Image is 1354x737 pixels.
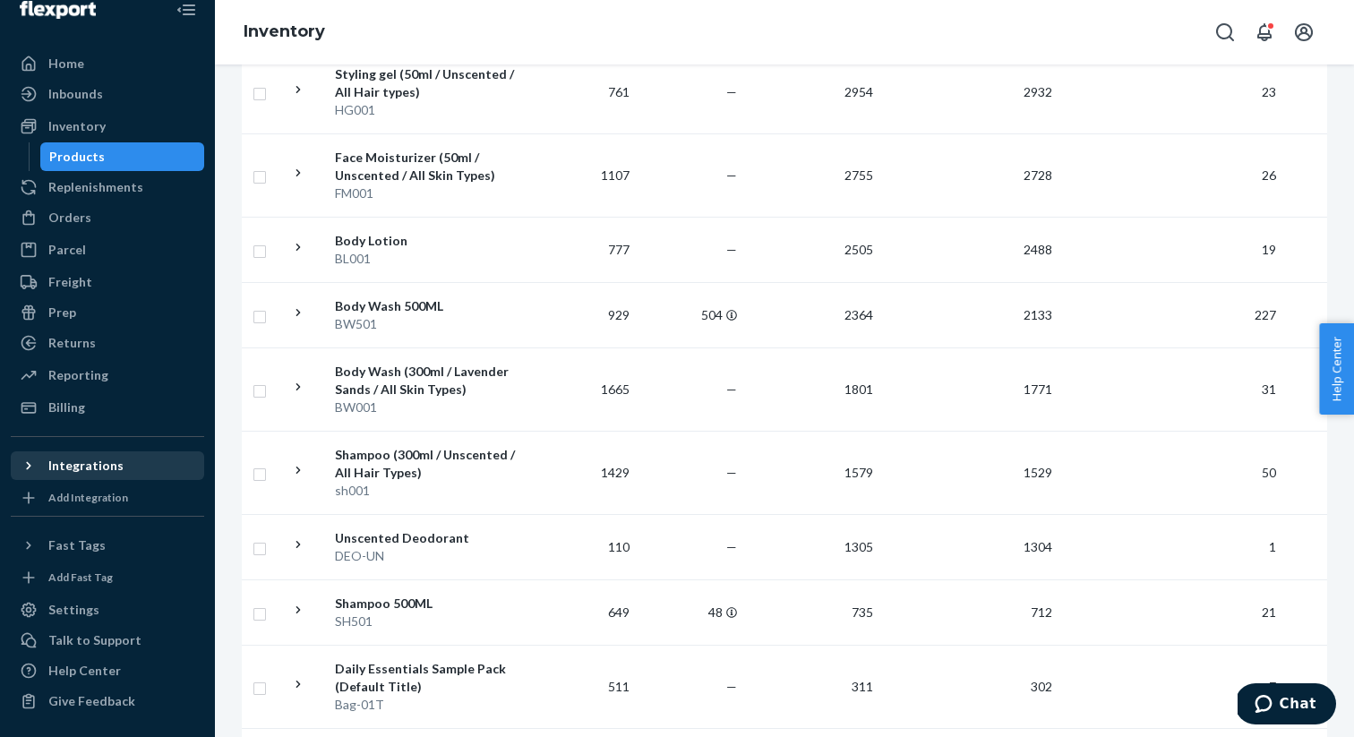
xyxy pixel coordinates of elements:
div: Billing [48,398,85,416]
div: Prep [48,304,76,321]
a: Home [11,49,204,78]
a: Billing [11,393,204,422]
div: Add Integration [48,490,128,505]
span: 735 [844,604,880,620]
div: Returns [48,334,96,352]
iframe: Opens a widget where you can chat to one of our agents [1238,683,1336,728]
a: Freight [11,268,204,296]
td: 649 [529,579,637,645]
td: 511 [529,645,637,728]
span: 7 [1262,679,1283,694]
button: Open notifications [1247,14,1282,50]
div: Body Lotion [335,232,522,250]
button: Integrations [11,451,204,480]
span: 21 [1255,604,1283,620]
div: Bag-01T [335,696,522,714]
span: 2133 [1016,307,1059,322]
div: BW501 [335,315,522,333]
td: 1107 [529,133,637,217]
div: Daily Essentials Sample Pack (Default Title) [335,660,522,696]
div: BL001 [335,250,522,268]
div: Unscented Deodorant [335,529,522,547]
a: Add Integration [11,487,204,509]
button: Talk to Support [11,626,204,655]
span: — [726,242,737,257]
button: Open Search Box [1207,14,1243,50]
img: Flexport logo [20,1,96,19]
div: Freight [48,273,92,291]
div: Face Moisturizer (50ml / Unscented / All Skin Types) [335,149,522,184]
div: Reporting [48,366,108,384]
span: 227 [1247,307,1283,322]
span: 31 [1255,381,1283,397]
span: 1304 [1016,539,1059,554]
span: — [726,84,737,99]
ol: breadcrumbs [229,6,339,58]
div: Home [48,55,84,73]
div: Give Feedback [48,692,135,710]
span: 2505 [837,242,880,257]
a: Parcel [11,236,204,264]
div: Inventory [48,117,106,135]
span: 23 [1255,84,1283,99]
div: Add Fast Tag [48,570,113,585]
div: Parcel [48,241,86,259]
span: 26 [1255,167,1283,183]
a: Returns [11,329,204,357]
div: FM001 [335,184,522,202]
td: 48 [637,579,744,645]
span: 2488 [1016,242,1059,257]
span: 1771 [1016,381,1059,397]
div: Inbounds [48,85,103,103]
span: — [726,679,737,694]
a: Orders [11,203,204,232]
div: Orders [48,209,91,227]
a: Replenishments [11,173,204,201]
a: Inventory [244,21,325,41]
td: 504 [637,282,744,347]
span: 2932 [1016,84,1059,99]
a: Help Center [11,656,204,685]
div: Body Wash 500ML [335,297,522,315]
span: 50 [1255,465,1283,480]
span: 1801 [837,381,880,397]
button: Open account menu [1286,14,1322,50]
div: sh001 [335,482,522,500]
span: — [726,381,737,397]
span: — [726,539,737,554]
button: Give Feedback [11,687,204,716]
div: Replenishments [48,178,143,196]
div: Help Center [48,662,121,680]
td: 1665 [529,347,637,431]
div: Styling gel (50ml / Unscented / All Hair types) [335,65,522,101]
div: Integrations [48,457,124,475]
span: 1579 [837,465,880,480]
span: 1 [1262,539,1283,554]
span: 1529 [1016,465,1059,480]
div: BW001 [335,398,522,416]
a: Inventory [11,112,204,141]
span: 712 [1024,604,1059,620]
span: 19 [1255,242,1283,257]
div: DEO-UN [335,547,522,565]
div: Products [49,148,105,166]
span: 311 [844,679,880,694]
div: HG001 [335,101,522,119]
div: Settings [48,601,99,619]
div: SH501 [335,613,522,630]
td: 110 [529,514,637,579]
button: Help Center [1319,323,1354,415]
span: — [726,167,737,183]
span: 2954 [837,84,880,99]
td: 777 [529,217,637,282]
a: Inbounds [11,80,204,108]
a: Settings [11,596,204,624]
div: Fast Tags [48,536,106,554]
td: 1429 [529,431,637,514]
button: Fast Tags [11,531,204,560]
td: 761 [529,50,637,133]
a: Reporting [11,361,204,390]
div: Talk to Support [48,631,141,649]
